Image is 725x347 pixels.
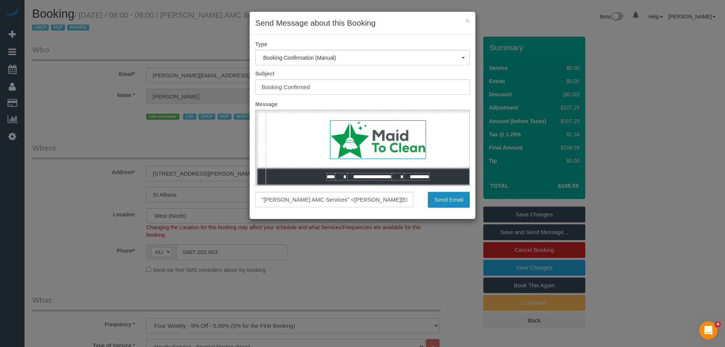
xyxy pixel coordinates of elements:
[465,17,470,25] button: ×
[255,17,470,29] h3: Send Message about this Booking
[250,100,475,108] label: Message
[255,50,470,65] button: Booking Confirmation (Manual)
[428,192,470,208] button: Send Email
[715,321,721,327] span: 4
[250,70,475,77] label: Subject
[263,55,462,61] span: Booking Confirmation (Manual)
[255,79,470,95] input: Subject
[250,40,475,48] label: Type
[256,110,469,228] iframe: Rich Text Editor, editor1
[699,321,717,339] iframe: Intercom live chat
